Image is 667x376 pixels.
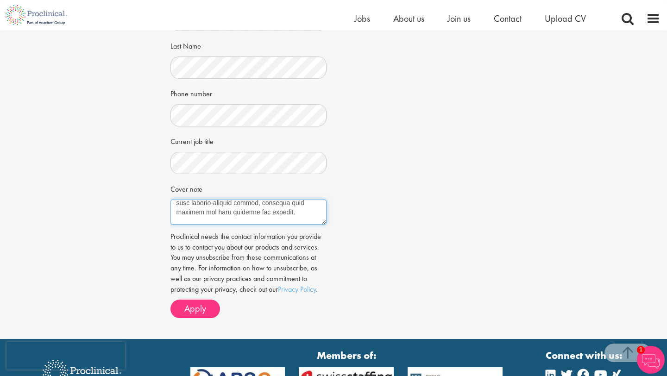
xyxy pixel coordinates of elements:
[637,346,645,354] span: 1
[393,13,424,25] a: About us
[170,86,212,100] label: Phone number
[637,346,665,374] img: Chatbot
[6,342,125,370] iframe: reCAPTCHA
[494,13,522,25] a: Contact
[170,181,202,195] label: Cover note
[278,284,316,294] a: Privacy Policy
[170,232,327,295] p: Proclinical needs the contact information you provide to us to contact you about our products and...
[545,13,586,25] a: Upload CV
[546,348,624,363] strong: Connect with us:
[190,348,503,363] strong: Members of:
[447,13,471,25] a: Join us
[170,300,220,318] button: Apply
[170,133,214,147] label: Current job title
[184,302,206,314] span: Apply
[354,13,370,25] a: Jobs
[170,38,201,52] label: Last Name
